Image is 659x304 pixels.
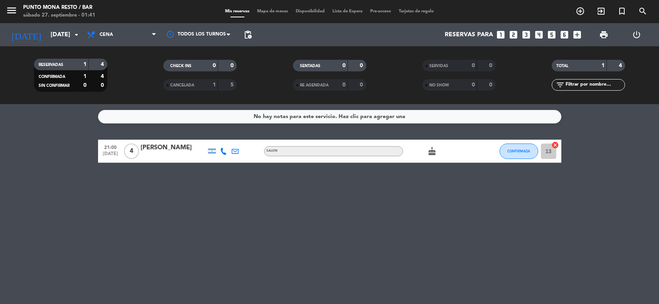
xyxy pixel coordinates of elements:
span: 4 [124,144,139,159]
strong: 4 [101,62,105,67]
i: looks_one [496,30,506,40]
strong: 0 [83,83,86,88]
strong: 0 [230,63,235,68]
div: sábado 27. septiembre - 01:41 [23,12,95,19]
span: Mis reservas [221,9,253,14]
strong: 1 [83,62,86,67]
span: SIN CONFIRMAR [39,84,69,88]
i: looks_5 [547,30,557,40]
span: CONFIRMADA [507,149,530,153]
span: SALON [266,149,278,152]
i: looks_3 [521,30,531,40]
i: power_settings_new [632,30,641,39]
button: CONFIRMADA [500,144,538,159]
i: looks_two [508,30,518,40]
span: CHECK INS [170,64,191,68]
i: turned_in_not [617,7,627,16]
strong: 0 [360,82,364,88]
i: [DATE] [6,26,47,43]
span: CANCELADA [170,83,194,87]
i: search [638,7,647,16]
div: LOG OUT [620,23,653,46]
input: Filtrar por nombre... [565,81,625,89]
i: menu [6,5,17,16]
strong: 0 [472,63,475,68]
strong: 0 [472,82,475,88]
span: Pre-acceso [366,9,395,14]
span: RESERVADAS [39,63,63,67]
span: [DATE] [101,151,120,160]
span: Reservas para [445,31,493,39]
span: NO SHOW [429,83,449,87]
div: [PERSON_NAME] [141,143,206,153]
span: Cena [100,32,113,37]
strong: 5 [230,82,235,88]
span: print [599,30,608,39]
i: cancel [551,141,559,149]
span: CONFIRMADA [39,75,65,79]
strong: 0 [101,83,105,88]
i: filter_list [556,80,565,90]
i: arrow_drop_down [72,30,81,39]
span: Lista de Espera [329,9,366,14]
i: looks_4 [534,30,544,40]
strong: 1 [83,74,86,79]
i: add_box [572,30,582,40]
span: RE AGENDADA [300,83,329,87]
strong: 4 [619,63,623,68]
span: Tarjetas de regalo [395,9,438,14]
i: cake [427,147,437,156]
span: Mapa de mesas [253,9,292,14]
i: add_circle_outline [576,7,585,16]
strong: 1 [213,82,216,88]
strong: 0 [360,63,364,68]
strong: 1 [601,63,605,68]
div: No hay notas para este servicio. Haz clic para agregar una [254,112,405,121]
i: exit_to_app [596,7,606,16]
span: SERVIDAS [429,64,448,68]
strong: 0 [213,63,216,68]
span: Disponibilidad [292,9,329,14]
span: 21:00 [101,142,120,151]
strong: 0 [342,82,346,88]
button: menu [6,5,17,19]
span: TOTAL [556,64,568,68]
strong: 4 [101,74,105,79]
i: looks_6 [559,30,569,40]
span: SENTADAS [300,64,320,68]
strong: 0 [489,82,494,88]
strong: 0 [342,63,346,68]
span: pending_actions [243,30,252,39]
strong: 0 [489,63,494,68]
div: Punto Mona Resto / Bar [23,4,95,12]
